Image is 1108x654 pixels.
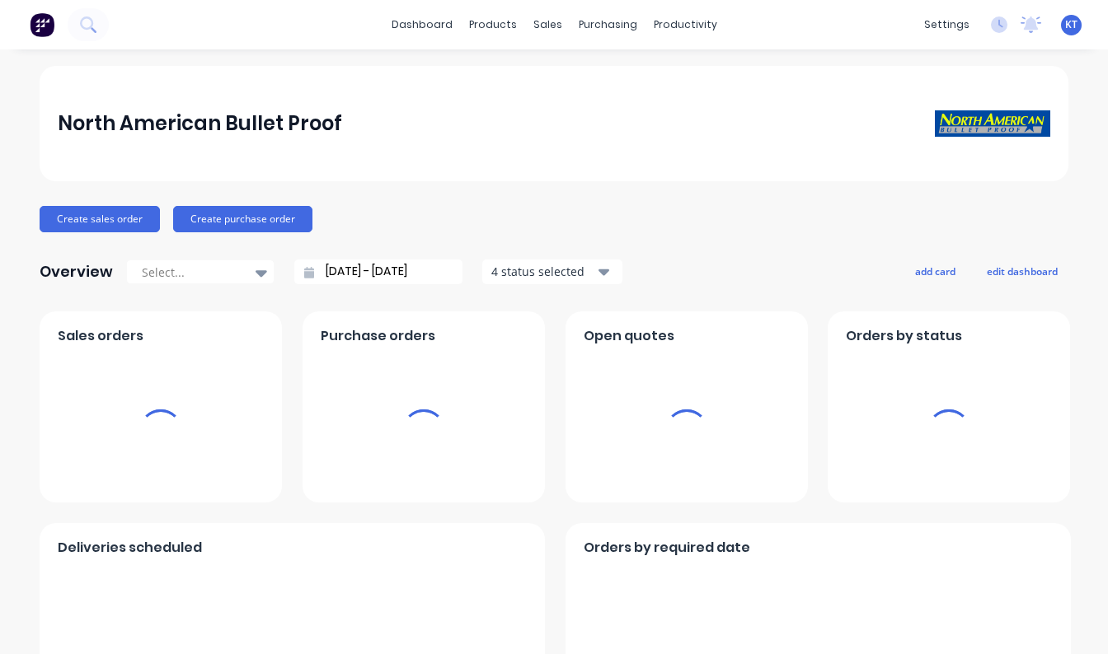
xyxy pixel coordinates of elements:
span: Sales orders [58,326,143,346]
button: Create sales order [40,206,160,232]
div: North American Bullet Proof [58,107,342,140]
a: dashboard [383,12,461,37]
button: edit dashboard [976,260,1068,282]
button: 4 status selected [482,259,622,284]
span: Orders by status [846,326,962,346]
button: Create purchase order [173,206,312,232]
button: add card [904,260,966,282]
div: products [461,12,525,37]
span: KT [1065,17,1077,32]
div: productivity [646,12,725,37]
img: North American Bullet Proof [935,110,1050,137]
span: Deliveries scheduled [58,538,202,558]
span: Orders by required date [584,538,750,558]
div: sales [525,12,570,37]
span: Purchase orders [321,326,435,346]
img: Factory [30,12,54,37]
div: settings [916,12,978,37]
div: Overview [40,255,113,288]
span: Open quotes [584,326,674,346]
div: 4 status selected [491,263,595,280]
div: purchasing [570,12,646,37]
